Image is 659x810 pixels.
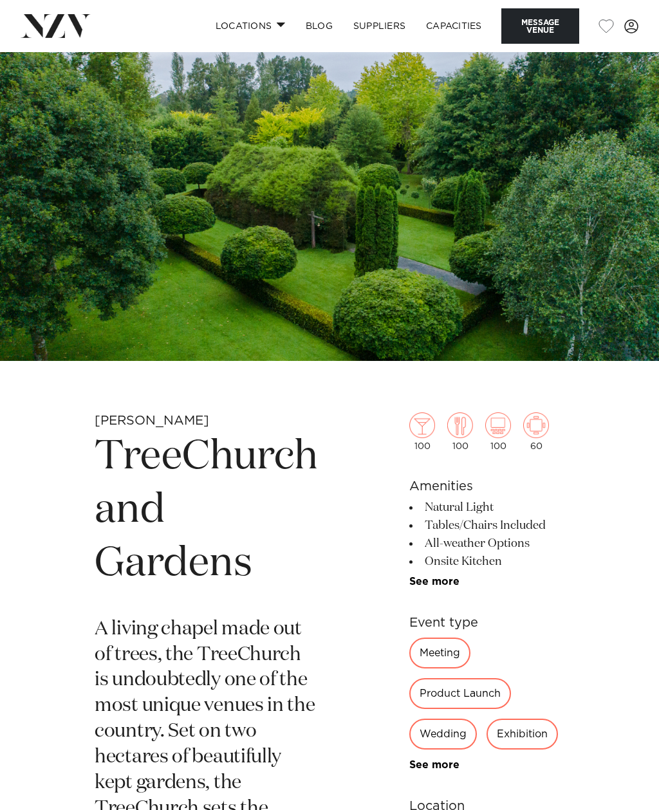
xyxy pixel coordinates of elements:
[409,638,470,668] div: Meeting
[409,412,435,451] div: 100
[409,477,564,496] h6: Amenities
[409,499,564,517] li: Natural Light
[409,517,564,535] li: Tables/Chairs Included
[409,613,564,632] h6: Event type
[409,553,564,571] li: Onsite Kitchen
[487,719,558,750] div: Exhibition
[485,412,511,438] img: theatre.png
[416,12,492,40] a: Capacities
[523,412,549,451] div: 60
[409,678,511,709] div: Product Launch
[409,535,564,553] li: All-weather Options
[485,412,511,451] div: 100
[447,412,473,438] img: dining.png
[409,412,435,438] img: cocktail.png
[343,12,416,40] a: SUPPLIERS
[95,430,318,591] h1: TreeChurch and Gardens
[21,14,91,37] img: nzv-logo.png
[501,8,579,44] button: Message Venue
[95,414,209,427] small: [PERSON_NAME]
[523,412,549,438] img: meeting.png
[447,412,473,451] div: 100
[409,719,477,750] div: Wedding
[295,12,343,40] a: BLOG
[205,12,295,40] a: Locations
